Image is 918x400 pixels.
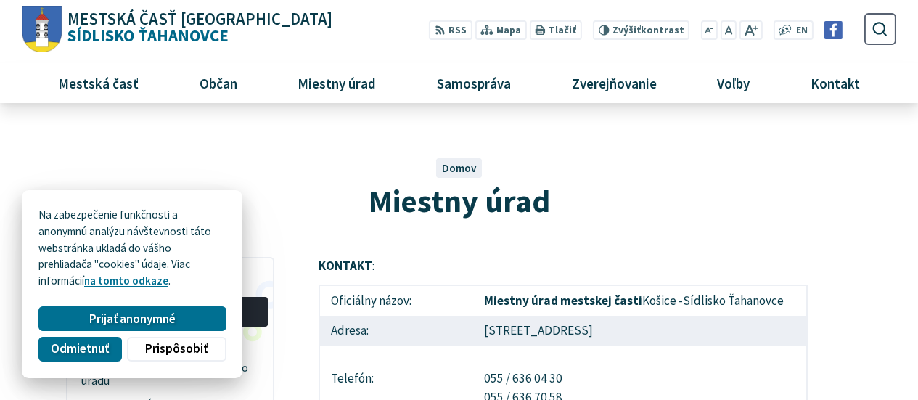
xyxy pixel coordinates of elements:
td: Košice -Sídlisko Ťahanovce [473,285,808,316]
a: Logo Sídlisko Ťahanovce, prejsť na domovskú stránku. [22,6,332,53]
span: Mapa [496,23,521,38]
img: Prejsť na domovskú stránku [22,6,62,53]
td: Adresa: [319,316,473,346]
a: 055 / 636 04 30 [484,370,562,386]
span: Tlačiť [549,25,576,36]
span: Prispôsobiť [145,341,208,356]
a: Samospráva [412,63,536,102]
img: Prejsť na Facebook stránku [824,21,843,39]
a: Miestny úrad [273,63,401,102]
span: Kontakt [806,63,866,102]
strong: KONTAKT [319,258,372,274]
button: Odmietnuť [38,337,121,362]
td: [STREET_ADDRESS] [473,316,808,346]
button: Prijať anonymné [38,306,226,331]
button: Zväčšiť veľkosť písma [739,20,762,40]
span: Voľby [712,63,755,102]
a: Domov [442,161,477,175]
span: Občan [194,63,242,102]
span: EN [796,23,808,38]
a: Zverejňovanie [546,63,681,102]
span: kontrast [612,25,684,36]
button: Zmenšiť veľkosť písma [701,20,718,40]
span: Miestny úrad [369,181,550,221]
a: EN [792,23,811,38]
td: Oficiálny názov: [319,285,473,316]
a: Mestská časť [33,63,164,102]
button: Zvýšiťkontrast [593,20,689,40]
span: Zverejňovanie [566,63,662,102]
span: Odmietnuť [51,341,109,356]
a: Voľby [692,63,775,102]
button: Prispôsobiť [127,337,226,362]
a: Mapa [475,20,526,40]
strong: Miestny úrad mestskej časti [484,293,642,309]
span: Sídlisko Ťahanovce [62,11,332,44]
a: Občan [174,63,262,102]
span: Mestská časť [52,63,144,102]
p: : [319,257,808,276]
button: Tlačiť [529,20,581,40]
a: Kontakt [786,63,885,102]
a: na tomto odkaze [84,274,168,287]
a: RSS [429,20,472,40]
span: Miestny úrad [292,63,382,102]
span: Mestská časť [GEOGRAPHIC_DATA] [67,11,332,28]
span: Samospráva [431,63,516,102]
p: Na zabezpečenie funkčnosti a anonymnú analýzu návštevnosti táto webstránka ukladá do vášho prehli... [38,207,226,290]
span: RSS [448,23,467,38]
button: Nastaviť pôvodnú veľkosť písma [721,20,737,40]
span: Prijať anonymné [89,311,176,327]
span: Zvýšiť [612,24,641,36]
